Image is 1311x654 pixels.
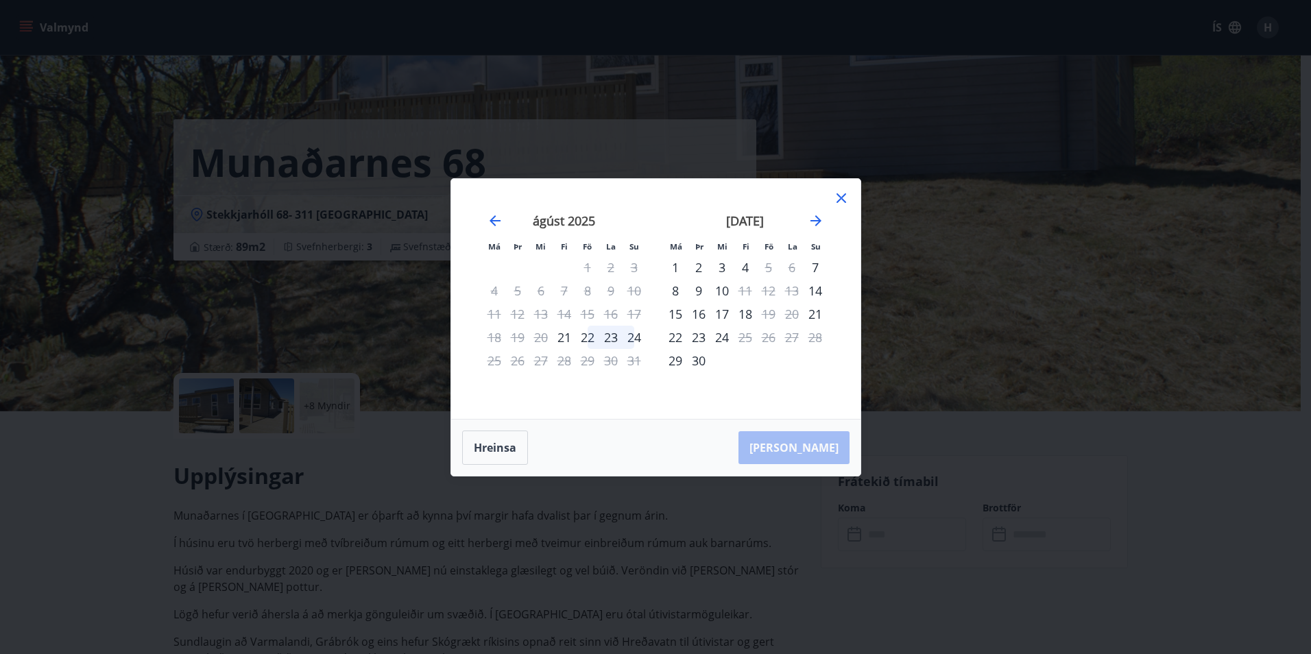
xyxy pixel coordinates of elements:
div: 30 [687,349,710,372]
td: Choose mánudagur, 22. september 2025 as your check-in date. It’s available. [664,326,687,349]
td: Not available. fimmtudagur, 11. september 2025 [734,279,757,302]
small: La [606,241,616,252]
div: Aðeins útritun í boði [483,349,506,372]
td: Not available. föstudagur, 8. ágúst 2025 [576,279,599,302]
td: Choose mánudagur, 29. september 2025 as your check-in date. It’s available. [664,349,687,372]
small: Fö [765,241,773,252]
td: Not available. mánudagur, 11. ágúst 2025 [483,302,506,326]
td: Not available. laugardagur, 6. september 2025 [780,256,804,279]
td: Choose mánudagur, 15. september 2025 as your check-in date. It’s available. [664,302,687,326]
td: Not available. miðvikudagur, 20. ágúst 2025 [529,326,553,349]
td: Not available. miðvikudagur, 13. ágúst 2025 [529,302,553,326]
td: Not available. miðvikudagur, 6. ágúst 2025 [529,279,553,302]
div: 10 [710,279,734,302]
td: Not available. sunnudagur, 17. ágúst 2025 [623,302,646,326]
td: Choose þriðjudagur, 16. september 2025 as your check-in date. It’s available. [687,302,710,326]
strong: [DATE] [726,213,764,229]
td: Not available. laugardagur, 27. september 2025 [780,326,804,349]
div: Move forward to switch to the next month. [808,213,824,229]
div: Aðeins innritun í boði [664,256,687,279]
small: Su [811,241,821,252]
td: Not available. mánudagur, 4. ágúst 2025 [483,279,506,302]
td: Not available. sunnudagur, 28. september 2025 [804,326,827,349]
small: Þr [695,241,703,252]
div: Move backward to switch to the previous month. [487,213,503,229]
button: Hreinsa [462,431,528,465]
td: Not available. sunnudagur, 31. ágúst 2025 [623,349,646,372]
td: Choose fimmtudagur, 4. september 2025 as your check-in date. It’s available. [734,256,757,279]
td: Not available. mánudagur, 25. ágúst 2025 [483,349,506,372]
div: 17 [710,302,734,326]
div: 23 [599,326,623,349]
td: Not available. sunnudagur, 3. ágúst 2025 [623,256,646,279]
small: Su [629,241,639,252]
div: 9 [687,279,710,302]
td: Not available. laugardagur, 2. ágúst 2025 [599,256,623,279]
div: 3 [710,256,734,279]
td: Not available. föstudagur, 5. september 2025 [757,256,780,279]
div: 15 [664,302,687,326]
div: 24 [710,326,734,349]
td: Not available. miðvikudagur, 27. ágúst 2025 [529,349,553,372]
div: Aðeins innritun í boði [804,256,827,279]
td: Not available. föstudagur, 29. ágúst 2025 [576,349,599,372]
td: Choose mánudagur, 1. september 2025 as your check-in date. It’s available. [664,256,687,279]
td: Not available. föstudagur, 19. september 2025 [757,302,780,326]
td: Choose þriðjudagur, 23. september 2025 as your check-in date. It’s available. [687,326,710,349]
td: Choose laugardagur, 23. ágúst 2025 as your check-in date. It’s available. [599,326,623,349]
td: Not available. þriðjudagur, 19. ágúst 2025 [506,326,529,349]
td: Choose fimmtudagur, 21. ágúst 2025 as your check-in date. It’s available. [553,326,576,349]
small: Mi [717,241,727,252]
td: Not available. föstudagur, 1. ágúst 2025 [576,256,599,279]
small: La [788,241,797,252]
td: Not available. föstudagur, 26. september 2025 [757,326,780,349]
div: Aðeins innritun í boði [804,279,827,302]
td: Not available. laugardagur, 30. ágúst 2025 [599,349,623,372]
td: Not available. laugardagur, 13. september 2025 [780,279,804,302]
td: Not available. þriðjudagur, 12. ágúst 2025 [506,302,529,326]
td: Not available. laugardagur, 16. ágúst 2025 [599,302,623,326]
div: Aðeins útritun í boði [734,326,757,349]
strong: ágúst 2025 [533,213,595,229]
td: Choose miðvikudagur, 24. september 2025 as your check-in date. It’s available. [710,326,734,349]
td: Choose þriðjudagur, 9. september 2025 as your check-in date. It’s available. [687,279,710,302]
td: Not available. fimmtudagur, 25. september 2025 [734,326,757,349]
div: 24 [623,326,646,349]
td: Choose sunnudagur, 14. september 2025 as your check-in date. It’s available. [804,279,827,302]
div: 16 [687,302,710,326]
small: Fö [583,241,592,252]
small: Má [670,241,682,252]
div: 22 [664,326,687,349]
td: Not available. fimmtudagur, 7. ágúst 2025 [553,279,576,302]
div: Calendar [468,195,844,402]
td: Not available. þriðjudagur, 26. ágúst 2025 [506,349,529,372]
div: 4 [734,256,757,279]
td: Not available. fimmtudagur, 28. ágúst 2025 [553,349,576,372]
td: Not available. mánudagur, 18. ágúst 2025 [483,326,506,349]
td: Choose miðvikudagur, 10. september 2025 as your check-in date. It’s available. [710,279,734,302]
div: Aðeins innritun í boði [664,349,687,372]
td: Choose sunnudagur, 24. ágúst 2025 as your check-in date. It’s available. [623,326,646,349]
td: Not available. laugardagur, 20. september 2025 [780,302,804,326]
div: 18 [734,302,757,326]
div: 23 [687,326,710,349]
div: Aðeins útritun í boði [734,279,757,302]
td: Choose sunnudagur, 7. september 2025 as your check-in date. It’s available. [804,256,827,279]
small: Þr [514,241,522,252]
td: Not available. laugardagur, 9. ágúst 2025 [599,279,623,302]
td: Choose miðvikudagur, 17. september 2025 as your check-in date. It’s available. [710,302,734,326]
td: Choose fimmtudagur, 18. september 2025 as your check-in date. It’s available. [734,302,757,326]
td: Not available. föstudagur, 12. september 2025 [757,279,780,302]
td: Not available. sunnudagur, 10. ágúst 2025 [623,279,646,302]
small: Fi [743,241,749,252]
small: Mi [536,241,546,252]
td: Choose miðvikudagur, 3. september 2025 as your check-in date. It’s available. [710,256,734,279]
td: Choose sunnudagur, 21. september 2025 as your check-in date. It’s available. [804,302,827,326]
td: Choose þriðjudagur, 2. september 2025 as your check-in date. It’s available. [687,256,710,279]
div: 8 [664,279,687,302]
td: Choose mánudagur, 8. september 2025 as your check-in date. It’s available. [664,279,687,302]
td: Not available. föstudagur, 15. ágúst 2025 [576,302,599,326]
div: 22 [576,326,599,349]
td: Not available. þriðjudagur, 5. ágúst 2025 [506,279,529,302]
div: Aðeins útritun í boði [757,302,780,326]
